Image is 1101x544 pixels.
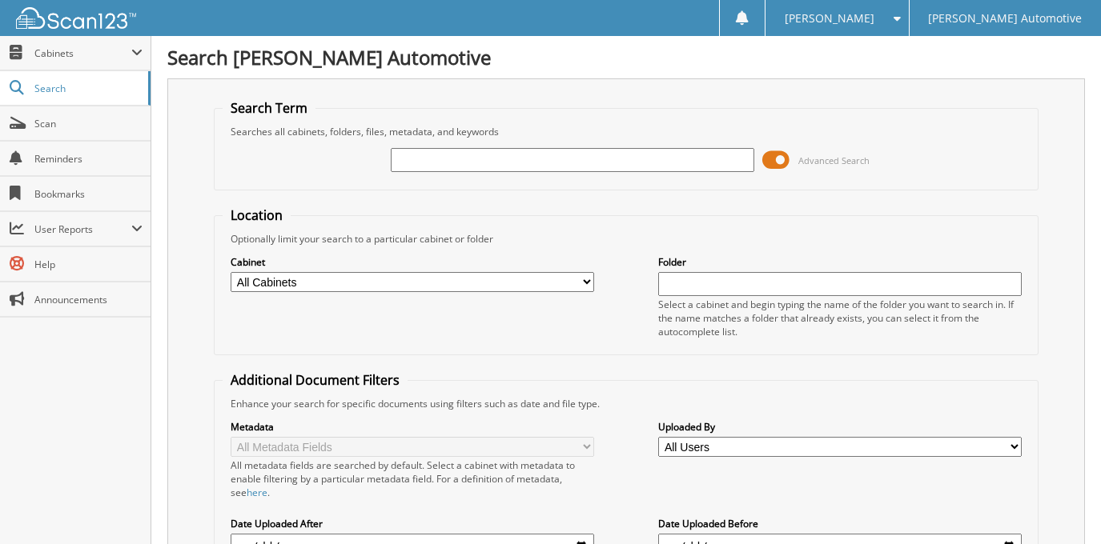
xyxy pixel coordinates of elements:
[34,187,143,201] span: Bookmarks
[928,14,1082,23] span: [PERSON_NAME] Automotive
[223,125,1029,138] div: Searches all cabinets, folders, files, metadata, and keywords
[231,517,593,530] label: Date Uploaded After
[223,371,408,389] legend: Additional Document Filters
[223,232,1029,246] div: Optionally limit your search to a particular cabinet or folder
[658,420,1021,434] label: Uploaded By
[34,46,131,60] span: Cabinets
[658,298,1021,338] div: Select a cabinet and begin typing the name of the folder you want to search in. If the name match...
[34,222,131,236] span: User Reports
[34,117,143,130] span: Scan
[785,14,874,23] span: [PERSON_NAME]
[658,255,1021,269] label: Folder
[16,7,136,29] img: scan123-logo-white.svg
[223,397,1029,410] div: Enhance your search for specific documents using filters such as date and file type.
[167,44,1085,70] h1: Search [PERSON_NAME] Automotive
[231,255,593,269] label: Cabinet
[231,420,593,434] label: Metadata
[223,206,291,224] legend: Location
[798,154,870,166] span: Advanced Search
[247,486,267,499] a: here
[658,517,1021,530] label: Date Uploaded Before
[34,152,143,166] span: Reminders
[223,99,315,117] legend: Search Term
[34,293,143,306] span: Announcements
[231,458,593,499] div: All metadata fields are searched by default. Select a cabinet with metadata to enable filtering b...
[34,82,140,95] span: Search
[34,258,143,271] span: Help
